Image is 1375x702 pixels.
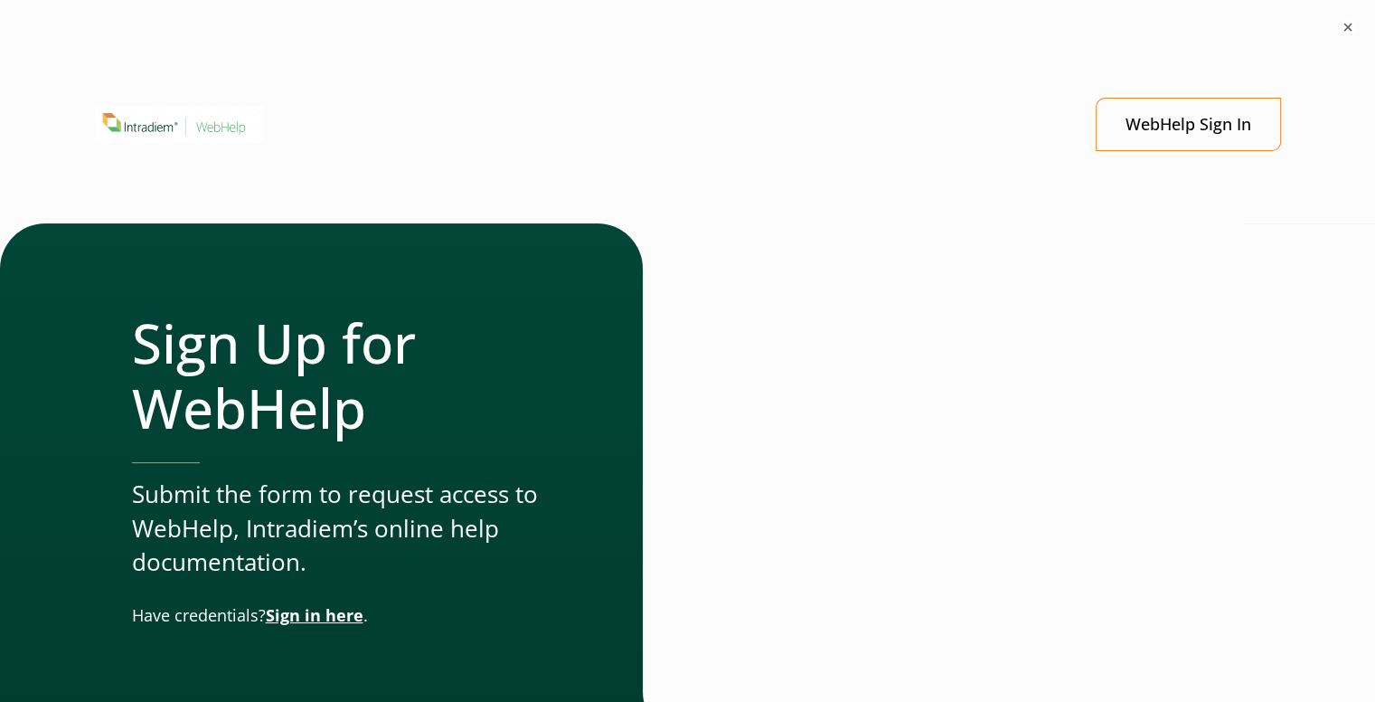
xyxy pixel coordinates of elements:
a: WebHelp Sign In [1096,98,1281,151]
p: Submit the form to request access to WebHelp, Intradiem’s online help documentation. [132,478,570,579]
h1: Sign Up for WebHelp [132,310,570,441]
p: Have credentials? . [132,604,570,628]
button: × [1339,18,1357,36]
a: Link opens in a new window [266,604,363,626]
